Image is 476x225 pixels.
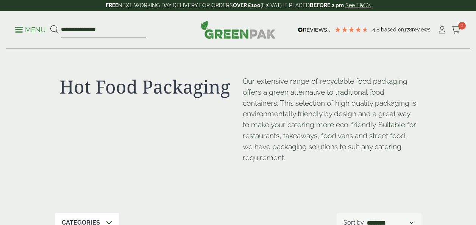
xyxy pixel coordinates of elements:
span: 178 [404,27,412,33]
strong: OVER £100 [233,2,261,8]
strong: FREE [106,2,118,8]
span: 0 [458,22,466,30]
a: 0 [451,24,461,36]
i: Cart [451,26,461,34]
img: GreenPak Supplies [201,20,276,39]
p: Menu [15,25,46,34]
img: REVIEWS.io [298,27,331,33]
h1: Hot Food Packaging [59,76,234,98]
a: See T&C's [345,2,371,8]
a: Menu [15,25,46,33]
span: Based on [381,27,404,33]
span: reviews [412,27,431,33]
strong: BEFORE 2 pm [310,2,344,8]
div: 4.78 Stars [334,26,368,33]
p: Our extensive range of recyclable food packaging offers a green alternative to traditional food c... [243,76,417,163]
i: My Account [437,26,447,34]
span: 4.8 [372,27,381,33]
